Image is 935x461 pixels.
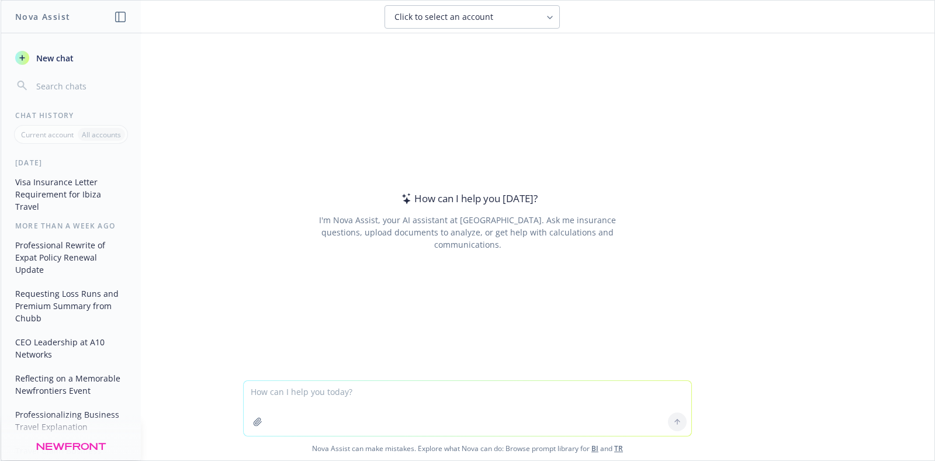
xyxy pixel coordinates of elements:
[11,47,131,68] button: New chat
[34,52,74,64] span: New chat
[82,130,121,140] p: All accounts
[11,369,131,400] button: Reflecting on a Memorable Newfrontiers Event
[5,436,930,460] span: Nova Assist can make mistakes. Explore what Nova can do: Browse prompt library for and
[34,78,127,94] input: Search chats
[385,5,560,29] button: Click to select an account
[11,284,131,328] button: Requesting Loss Runs and Premium Summary from Chubb
[11,405,131,436] button: Professionalizing Business Travel Explanation
[21,130,74,140] p: Current account
[614,443,623,453] a: TR
[303,214,632,251] div: I'm Nova Assist, your AI assistant at [GEOGRAPHIC_DATA]. Ask me insurance questions, upload docum...
[11,235,131,279] button: Professional Rewrite of Expat Policy Renewal Update
[394,11,493,23] span: Click to select an account
[11,332,131,364] button: CEO Leadership at A10 Networks
[591,443,598,453] a: BI
[1,110,141,120] div: Chat History
[1,158,141,168] div: [DATE]
[15,11,70,23] h1: Nova Assist
[1,221,141,231] div: More than a week ago
[398,191,538,206] div: How can I help you [DATE]?
[11,172,131,216] button: Visa Insurance Letter Requirement for Ibiza Travel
